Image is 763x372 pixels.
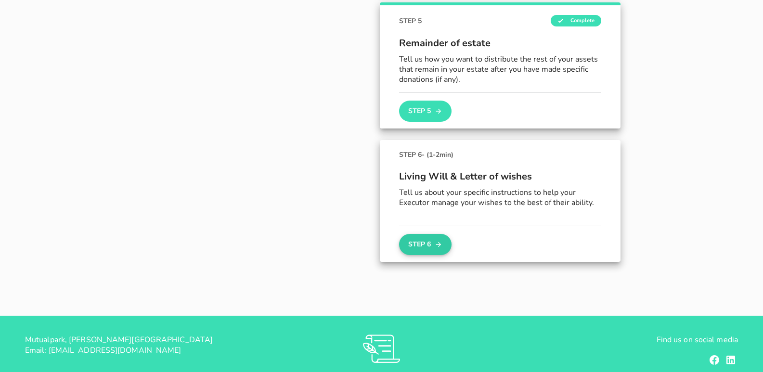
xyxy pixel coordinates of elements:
[399,169,601,184] span: Living Will & Letter of wishes
[363,334,400,363] img: RVs0sauIwKhMoGR03FLGkjXSOVwkZRnQsltkF0QxpTsornXsmh1o7vbL94pqF3d8sZvAAAAAElFTkSuQmCC
[399,150,453,160] span: STEP 6
[500,334,738,345] p: Find us on social media
[399,54,601,84] p: Tell us how you want to distribute the rest of your assets that remain in your estate after you h...
[25,345,181,356] span: Email: [EMAIL_ADDRESS][DOMAIN_NAME]
[399,188,601,208] p: Tell us about your specific instructions to help your Executor manage your wishes to the best of ...
[399,36,601,51] span: Remainder of estate
[25,334,213,345] span: Mutualpark, [PERSON_NAME][GEOGRAPHIC_DATA]
[399,16,422,26] span: STEP 5
[399,234,451,255] button: Step 6
[551,15,601,26] span: Complete
[399,101,451,122] button: Step 5
[422,150,453,159] span: - (1-2min)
